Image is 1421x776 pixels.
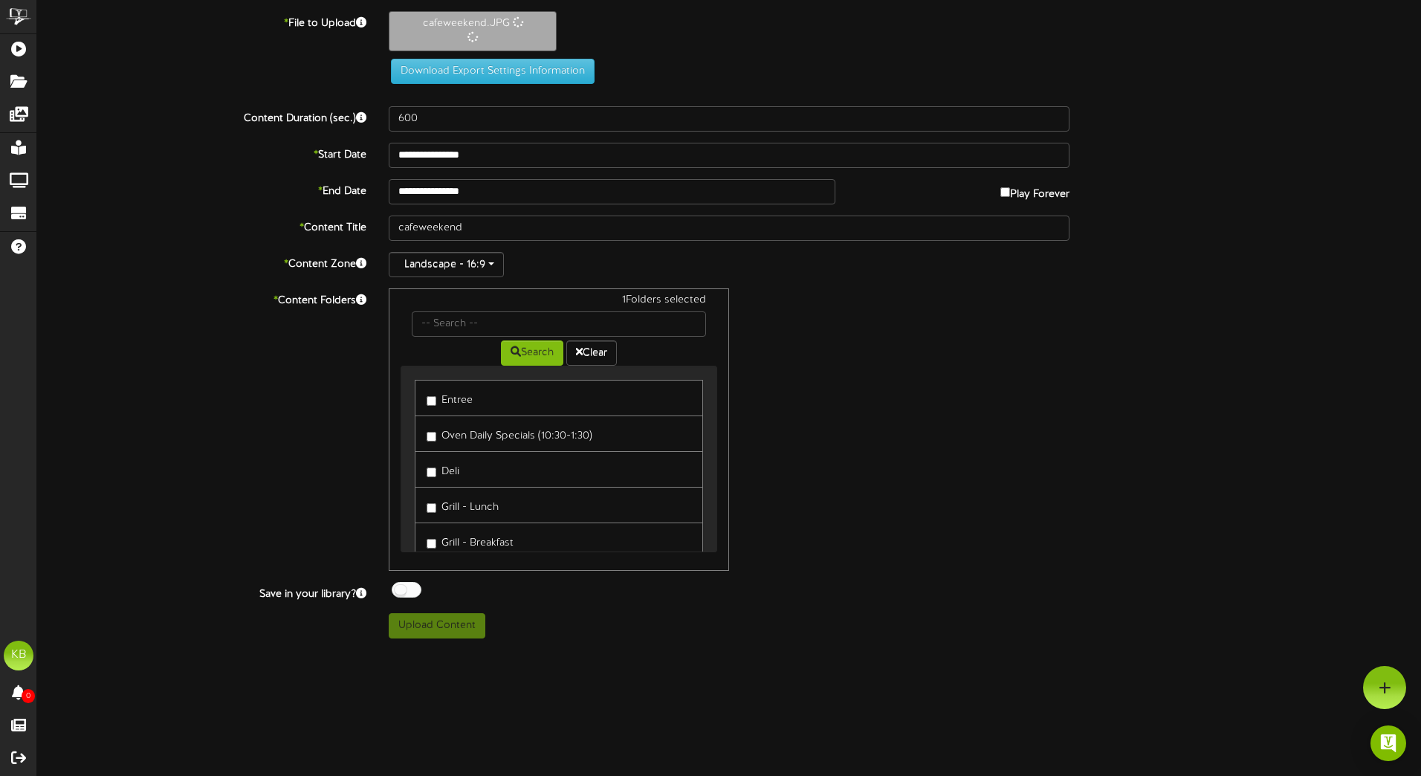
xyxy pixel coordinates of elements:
input: Grill - Lunch [427,503,436,513]
div: KB [4,641,33,670]
button: Search [501,340,563,366]
label: Content Folders [26,288,378,308]
label: Entree [427,388,473,408]
label: File to Upload [26,11,378,31]
button: Download Export Settings Information [391,59,595,84]
label: Oven Daily Specials (10:30-1:30) [427,424,592,444]
div: Open Intercom Messenger [1370,725,1406,761]
input: Grill - Breakfast [427,539,436,549]
label: Content Duration (sec.) [26,106,378,126]
label: End Date [26,179,378,199]
div: 1 Folders selected [401,293,717,311]
input: -- Search -- [412,311,706,337]
input: Oven Daily Specials (10:30-1:30) [427,432,436,442]
label: Content Zone [26,252,378,272]
label: Save in your library? [26,582,378,602]
input: Title of this Content [389,216,1069,241]
button: Clear [566,340,617,366]
label: Start Date [26,143,378,163]
input: Play Forever [1000,187,1010,197]
span: 0 [22,689,35,703]
label: Grill - Lunch [427,495,499,515]
button: Upload Content [389,613,485,638]
label: Content Title [26,216,378,236]
label: Grill - Breakfast [427,531,514,551]
input: Deli [427,468,436,477]
label: Play Forever [1000,179,1069,202]
a: Download Export Settings Information [383,65,595,77]
button: Landscape - 16:9 [389,252,504,277]
input: Entree [427,396,436,406]
label: Deli [427,459,459,479]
